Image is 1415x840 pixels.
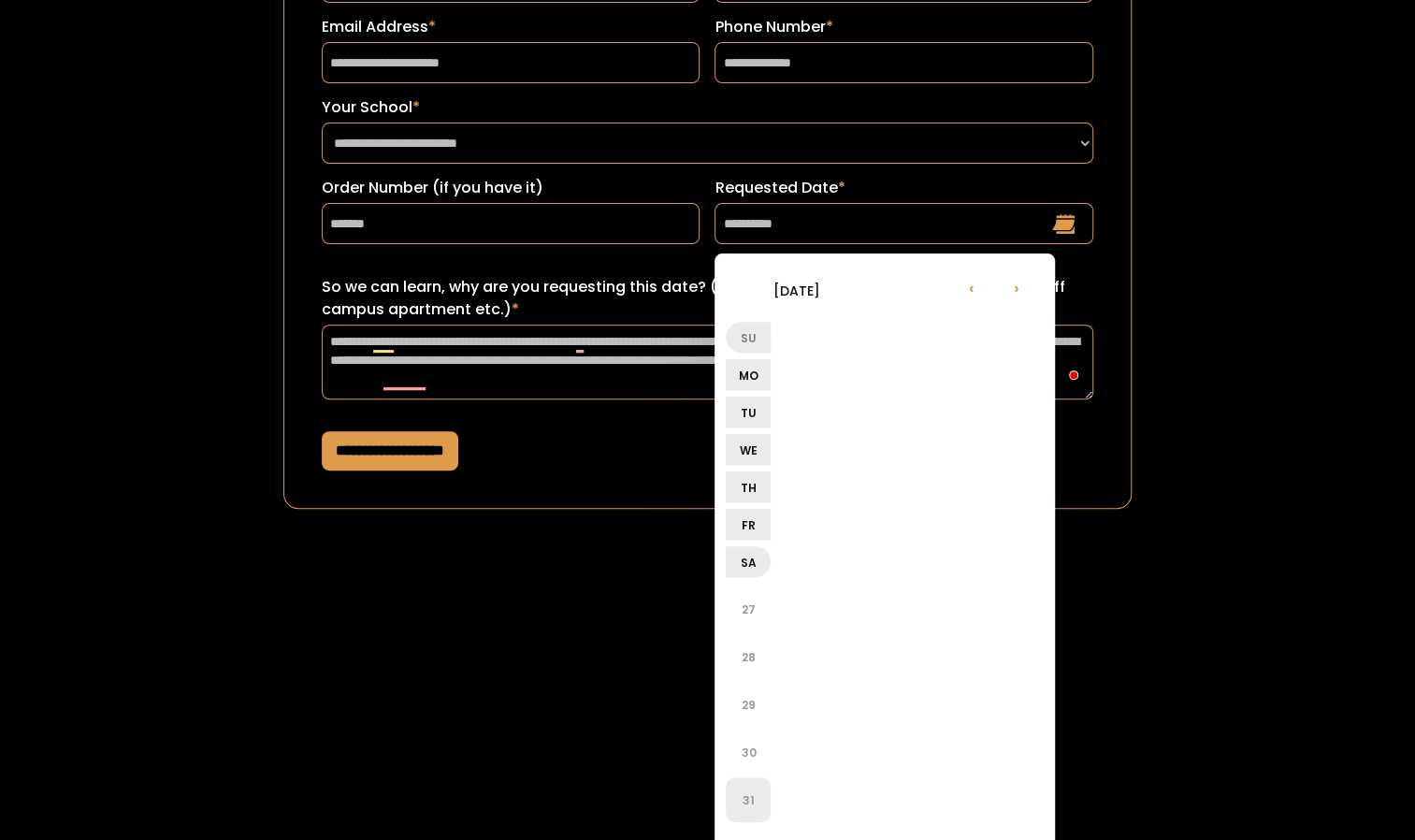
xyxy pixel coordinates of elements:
[726,682,771,727] li: 29
[993,265,1038,310] li: ›
[715,16,1093,38] label: Phone Number
[726,546,771,577] li: Sa
[726,359,771,390] li: Mo
[322,276,1094,321] label: So we can learn, why are you requesting this date? (ex: sorority recruitment, lease turn over for...
[726,777,771,822] li: 31
[726,634,771,679] li: 28
[726,471,771,502] li: Th
[726,268,866,312] li: [DATE]
[726,322,771,353] li: Su
[322,325,1094,399] textarea: To enrich screen reader interactions, please activate Accessibility in Grammarly extension settings
[726,730,771,775] li: 30
[948,265,993,310] li: ‹
[322,16,700,38] label: Email Address
[322,177,700,199] label: Order Number (if you have it)
[726,587,771,631] li: 27
[726,397,771,427] li: Tu
[726,434,771,465] li: We
[726,509,771,540] li: Fr
[715,177,1093,199] label: Requested Date
[322,96,1094,119] label: Your School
